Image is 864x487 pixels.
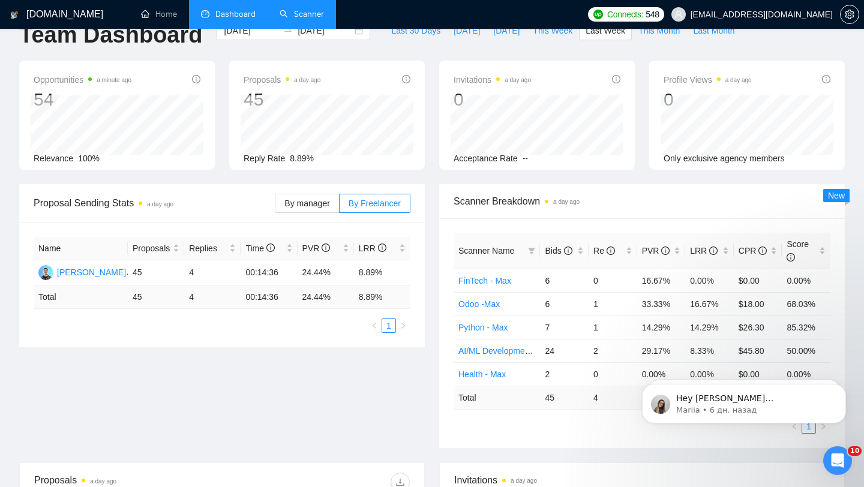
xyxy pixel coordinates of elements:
time: a day ago [511,477,537,484]
td: 6 [540,269,589,292]
td: 4 [184,260,241,285]
td: 7 [540,315,589,339]
time: a day ago [725,77,752,83]
iframe: To enrich screen reader interactions, please activate Accessibility in Grammarly extension settings [624,359,864,443]
span: Scanner Name [458,246,514,255]
td: 45 [128,285,184,309]
iframe: Intercom live chat [823,446,852,475]
td: 1 [589,292,637,315]
time: a day ago [90,478,116,485]
time: a day ago [505,77,531,83]
span: By manager [284,199,329,208]
td: 8.89 % [354,285,410,309]
span: Last 30 Days [391,24,440,37]
a: AI/ML Development - Max [458,346,555,356]
span: Dashboard [215,9,256,19]
span: Time [245,243,274,253]
span: This Month [638,24,680,37]
button: This Month [632,21,686,40]
td: 8.89% [354,260,410,285]
span: to [283,26,293,35]
div: 0 [454,88,531,111]
td: 2 [540,362,589,386]
span: swap-right [283,26,293,35]
a: FinTech - Max [458,276,511,285]
time: a day ago [147,201,173,208]
span: 8.89% [290,154,314,163]
div: 54 [34,88,131,111]
td: 16.67% [637,269,686,292]
a: MZ[PERSON_NAME] [38,267,126,276]
td: 33.33% [637,292,686,315]
a: Odoo -Max [458,299,500,309]
span: Scanner Breakdown [454,194,830,209]
li: Previous Page [367,318,382,333]
div: [PERSON_NAME] [57,266,126,279]
button: right [396,318,410,333]
span: Acceptance Rate [454,154,518,163]
a: homeHome [141,9,177,19]
span: LRR [359,243,386,253]
span: [DATE] [493,24,520,37]
td: 00:14:36 [241,285,297,309]
span: Invitations [454,73,531,87]
span: This Week [533,24,572,37]
span: LRR [690,246,718,255]
span: info-circle [607,246,615,255]
button: left [367,318,382,333]
span: [DATE] [454,24,480,37]
a: 1 [382,319,395,332]
span: Opportunities [34,73,131,87]
div: 0 [664,88,752,111]
td: 16.67% [685,292,734,315]
span: 100% [78,154,100,163]
span: Reply Rate [244,154,285,163]
td: 4 [184,285,241,309]
span: info-circle [402,75,410,83]
span: setting [841,10,859,19]
span: left [371,322,378,329]
img: MZ [38,265,53,280]
span: Connects: [607,8,643,21]
time: a day ago [294,77,320,83]
td: 29.17% [637,339,686,362]
span: Proposals [133,242,170,255]
td: 50.00% [782,339,830,362]
td: Total [454,386,540,409]
button: setting [840,5,859,24]
a: Health - Max [458,369,506,379]
img: logo [10,5,19,25]
td: 1 [589,315,637,339]
td: 0.00% [782,269,830,292]
button: This Week [526,21,579,40]
span: Replies [189,242,227,255]
span: PVR [302,243,331,253]
button: [DATE] [487,21,526,40]
li: Next Page [396,318,410,333]
td: 14.29% [637,315,686,339]
td: 6 [540,292,589,315]
span: info-circle [612,75,620,83]
span: Bids [545,246,572,255]
span: info-circle [266,243,275,252]
span: right [400,322,407,329]
span: info-circle [758,246,767,255]
td: 45 [128,260,184,285]
th: Replies [184,237,241,260]
td: 0.00% [685,269,734,292]
td: 24.44 % [298,285,354,309]
a: searchScanner [280,9,324,19]
span: New [828,191,845,200]
span: download [391,477,409,487]
span: Proposal Sending Stats [34,196,275,211]
span: filter [526,242,538,260]
span: user [674,10,683,19]
a: Python - Max [458,323,508,332]
time: a day ago [553,199,580,205]
button: [DATE] [447,21,487,40]
td: $0.00 [734,269,782,292]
